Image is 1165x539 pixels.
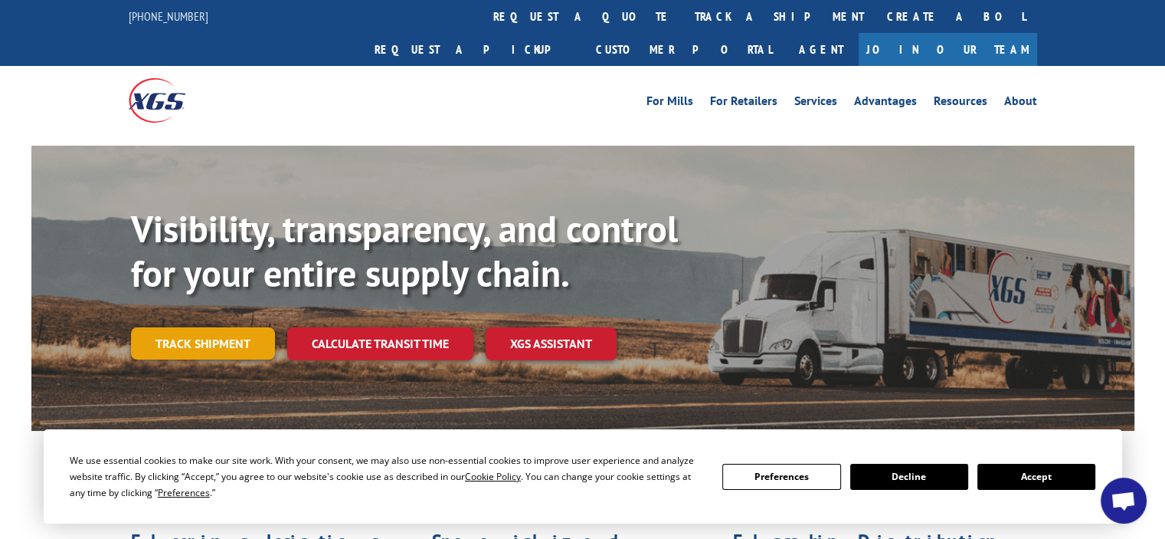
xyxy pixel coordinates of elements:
[131,205,678,297] b: Visibility, transparency, and control for your entire supply chain.
[584,33,784,66] a: Customer Portal
[794,95,837,112] a: Services
[486,327,617,360] a: XGS ASSISTANT
[363,33,584,66] a: Request a pickup
[158,486,210,499] span: Preferences
[977,464,1095,490] button: Accept
[70,452,704,501] div: We use essential cookies to make our site work. With your consent, we may also use non-essential ...
[129,8,208,24] a: [PHONE_NUMBER]
[465,470,521,483] span: Cookie Policy
[854,95,917,112] a: Advantages
[859,33,1037,66] a: Join Our Team
[710,95,777,112] a: For Retailers
[131,327,275,360] a: Track shipment
[722,464,840,490] button: Preferences
[287,327,473,360] a: Calculate transit time
[934,95,987,112] a: Resources
[1004,95,1037,112] a: About
[850,464,968,490] button: Decline
[44,429,1122,524] div: Cookie Consent Prompt
[646,95,693,112] a: For Mills
[1101,478,1147,524] a: Open chat
[784,33,859,66] a: Agent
